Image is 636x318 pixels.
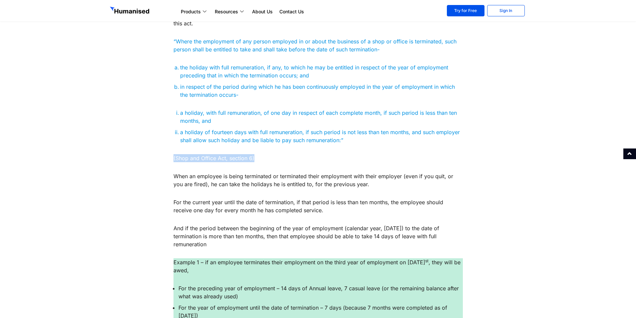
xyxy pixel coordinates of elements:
p: And if the period between the beginning of the year of employment (calendar year, [DATE]) to the ... [173,224,463,248]
p: Example 1 – if an employee terminates their employment on the third year of employment on [DATE] ... [173,258,463,274]
li: a holiday of fourteen days with full remuneration, if such period is not less than ten months, an... [180,128,463,144]
p: (Shop and Office Act, section 6) [173,154,463,162]
a: About Us [249,8,276,16]
sup: st [425,258,429,263]
a: Contact Us [276,8,307,16]
li: For the preceding year of employment – 14 days of Annual leave, 7 casual leave (or the remaining ... [178,284,463,300]
li: a holiday, with full remuneration, of one day in respect of each complete month, if such period i... [180,109,463,125]
a: Products [177,8,211,16]
p: “Where the employment of any person employed in or about the business of a shop or office is term... [173,37,463,53]
p: When an employee is being terminated or terminated their employment with their employer (even if ... [173,172,463,188]
li: in respect of the period during which he has been continuously employed in the year of employment... [180,83,463,99]
a: Resources [211,8,249,16]
p: For the current year until the date of termination, if that period is less than ten months, the e... [173,198,463,214]
img: GetHumanised Logo [110,7,151,15]
li: the holiday with full remuneration, if any, to which he may be entitled in respect of the year of... [180,63,463,79]
a: Sign In [487,5,525,16]
a: Try for Free [447,5,484,16]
